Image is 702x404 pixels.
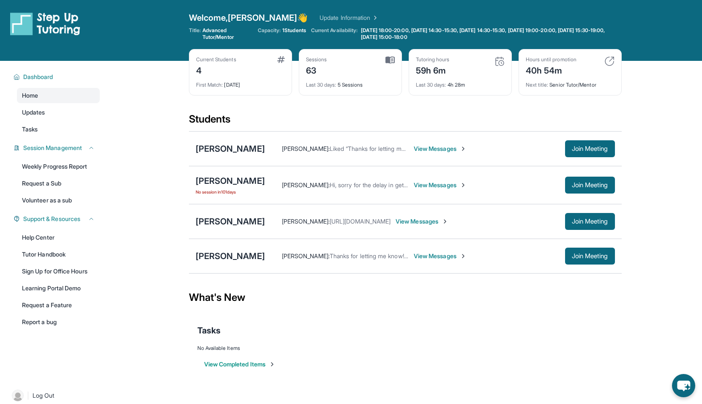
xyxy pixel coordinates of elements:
[202,27,253,41] span: Advanced Tutor/Mentor
[20,215,95,223] button: Support & Resources
[17,176,100,191] a: Request a Sub
[460,253,467,259] img: Chevron-Right
[311,27,358,41] span: Current Availability:
[17,122,100,137] a: Tasks
[494,56,505,66] img: card
[416,56,450,63] div: Tutoring hours
[197,325,221,336] span: Tasks
[282,181,330,188] span: [PERSON_NAME] :
[361,27,620,41] span: [DATE] 18:00-20:00, [DATE] 14:30-15:30, [DATE] 14:30-15:30, [DATE] 19:00-20:00, [DATE] 15:30-19:0...
[460,182,467,188] img: Chevron-Right
[12,390,24,401] img: user-img
[196,175,265,187] div: [PERSON_NAME]
[526,63,576,76] div: 40h 54m
[17,105,100,120] a: Updates
[282,145,330,152] span: [PERSON_NAME] :
[197,345,613,352] div: No Available Items
[17,159,100,174] a: Weekly Progress Report
[277,56,285,63] img: card
[396,217,448,226] span: View Messages
[17,298,100,313] a: Request a Feature
[565,140,615,157] button: Join Meeting
[414,145,467,153] span: View Messages
[416,82,446,88] span: Last 30 days :
[572,146,608,151] span: Join Meeting
[189,12,308,24] span: Welcome, [PERSON_NAME] 👋
[23,73,53,81] span: Dashboard
[23,144,82,152] span: Session Management
[565,213,615,230] button: Join Meeting
[258,27,281,34] span: Capacity:
[196,82,223,88] span: First Match :
[414,252,467,260] span: View Messages
[22,91,38,100] span: Home
[416,76,505,88] div: 4h 28m
[17,230,100,245] a: Help Center
[282,252,330,259] span: [PERSON_NAME] :
[17,314,100,330] a: Report a bug
[604,56,615,66] img: card
[17,88,100,103] a: Home
[196,143,265,155] div: [PERSON_NAME]
[565,177,615,194] button: Join Meeting
[17,281,100,296] a: Learning Portal Demo
[414,181,467,189] span: View Messages
[526,82,549,88] span: Next title :
[196,188,265,195] span: No session in 101 days
[565,248,615,265] button: Join Meeting
[27,390,29,401] span: |
[196,63,236,76] div: 4
[22,108,45,117] span: Updates
[460,145,467,152] img: Chevron-Right
[306,76,395,88] div: 5 Sessions
[204,360,276,369] button: View Completed Items
[572,183,608,188] span: Join Meeting
[196,76,285,88] div: [DATE]
[17,247,100,262] a: Tutor Handbook
[189,279,622,316] div: What's New
[196,56,236,63] div: Current Students
[672,374,695,397] button: chat-button
[526,56,576,63] div: Hours until promotion
[306,63,327,76] div: 63
[320,14,379,22] a: Update Information
[20,144,95,152] button: Session Management
[196,216,265,227] div: [PERSON_NAME]
[370,14,379,22] img: Chevron Right
[33,391,55,400] span: Log Out
[359,27,621,41] a: [DATE] 18:00-20:00, [DATE] 14:30-15:30, [DATE] 14:30-15:30, [DATE] 19:00-20:00, [DATE] 15:30-19:0...
[10,12,80,35] img: logo
[330,145,504,152] span: Liked “Thanks for letting me know! We were able to fix the issue”
[23,215,80,223] span: Support & Resources
[196,250,265,262] div: [PERSON_NAME]
[189,27,201,41] span: Title:
[442,218,448,225] img: Chevron-Right
[572,254,608,259] span: Join Meeting
[22,125,38,134] span: Tasks
[385,56,395,64] img: card
[17,264,100,279] a: Sign Up for Office Hours
[330,218,391,225] span: [URL][DOMAIN_NAME]
[306,56,327,63] div: Sessions
[282,218,330,225] span: [PERSON_NAME] :
[572,219,608,224] span: Join Meeting
[17,193,100,208] a: Volunteer as a sub
[526,76,615,88] div: Senior Tutor/Mentor
[282,27,306,34] span: 1 Students
[306,82,336,88] span: Last 30 days :
[20,73,95,81] button: Dashboard
[416,63,450,76] div: 59h 6m
[189,112,622,131] div: Students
